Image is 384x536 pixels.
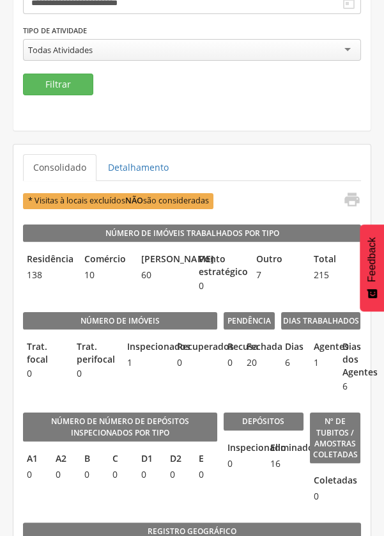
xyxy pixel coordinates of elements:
b: NÃO [125,195,143,206]
legend: Ponto estratégico [195,253,246,278]
span: 0 [81,468,103,481]
legend: Trat. perifocal [73,340,116,366]
span: 7 [252,269,303,281]
legend: Inspecionado [224,441,260,456]
legend: [PERSON_NAME] [137,253,188,267]
div: Todas Atividades [28,44,93,56]
span: 10 [81,269,132,281]
legend: Inspecionados [123,340,167,355]
span: 0 [23,367,66,380]
span: 0 [173,356,217,369]
i:  [342,191,360,209]
span: 6 [281,356,303,369]
legend: Trat. focal [23,340,66,366]
span: Feedback [366,237,378,282]
legend: Recusa [224,340,236,355]
legend: E [195,452,217,467]
a:  [335,191,360,212]
legend: Depósitos [224,413,303,430]
span: 60 [137,269,188,281]
legend: Dias Trabalhados [281,312,361,330]
span: 0 [224,356,236,369]
span: 0 [109,468,131,481]
span: 0 [195,280,246,292]
label: Tipo de Atividade [23,26,87,36]
span: 0 [166,468,188,481]
legend: C [109,452,131,467]
legend: Número de Número de Depósitos Inspecionados por Tipo [23,413,217,441]
a: Consolidado [23,154,96,181]
legend: D1 [137,452,160,467]
legend: B [81,452,103,467]
legend: Número de imóveis [23,312,217,330]
span: 0 [52,468,74,481]
legend: Coletadas [310,474,318,489]
a: Detalhamento [98,154,179,181]
legend: Comércio [81,253,132,267]
legend: Pendência [224,312,275,330]
span: 1 [310,356,332,369]
span: 16 [266,457,303,470]
legend: Eliminados [266,441,303,456]
legend: Residência [23,253,74,267]
span: 0 [224,457,260,470]
legend: Nº de Tubitos / Amostras coletadas [310,413,361,464]
span: 0 [73,367,116,380]
span: 0 [195,468,217,481]
span: 215 [310,269,361,281]
legend: D2 [166,452,188,467]
legend: A2 [52,452,74,467]
legend: Total [310,253,361,267]
span: 138 [23,269,74,281]
span: * Visitas à locais excluídos são consideradas [23,193,213,209]
span: 0 [137,468,160,481]
span: 0 [310,490,318,503]
legend: Recuperados [173,340,217,355]
button: Filtrar [23,74,93,95]
legend: Dias [281,340,303,355]
legend: Número de Imóveis Trabalhados por Tipo [23,225,361,242]
button: Feedback - Mostrar pesquisa [360,225,384,311]
legend: Fechada [243,340,256,355]
legend: A1 [23,452,45,467]
span: 0 [23,468,45,481]
span: 20 [243,356,256,369]
span: 6 [338,380,360,393]
span: 1 [123,356,167,369]
legend: Dias dos Agentes [338,340,360,379]
legend: Agentes [310,340,332,355]
legend: Outro [252,253,303,267]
